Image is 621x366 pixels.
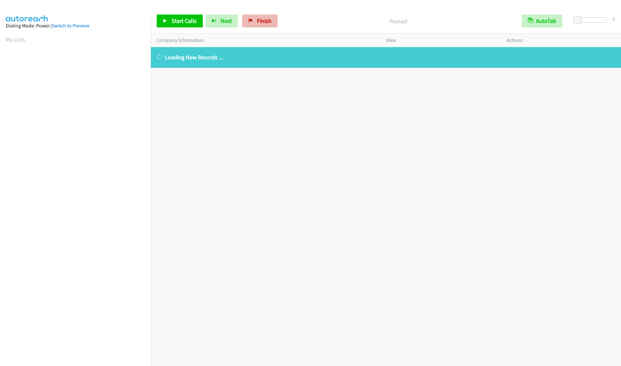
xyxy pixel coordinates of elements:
div: Delay between calls (in seconds) [577,17,606,23]
p: Actions [507,36,616,44]
span: Start Calls [172,17,197,25]
span: Next [221,17,232,25]
a: My Lists [6,36,25,43]
button: AutoTab [522,15,562,27]
iframe: Dialpad [6,50,151,356]
button: Next [206,15,238,27]
div: 0 [612,15,615,23]
p: Company Information [157,36,374,44]
p: Loading New Records ... [157,53,615,62]
p: View [386,36,495,44]
a: Start Calls [157,15,203,27]
div: Dialing Mode: Power | [6,22,145,30]
p: Paused [286,17,510,25]
a: Finish [242,15,278,27]
span: Finish [257,17,271,25]
a: Switch to Preview [52,23,89,29]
